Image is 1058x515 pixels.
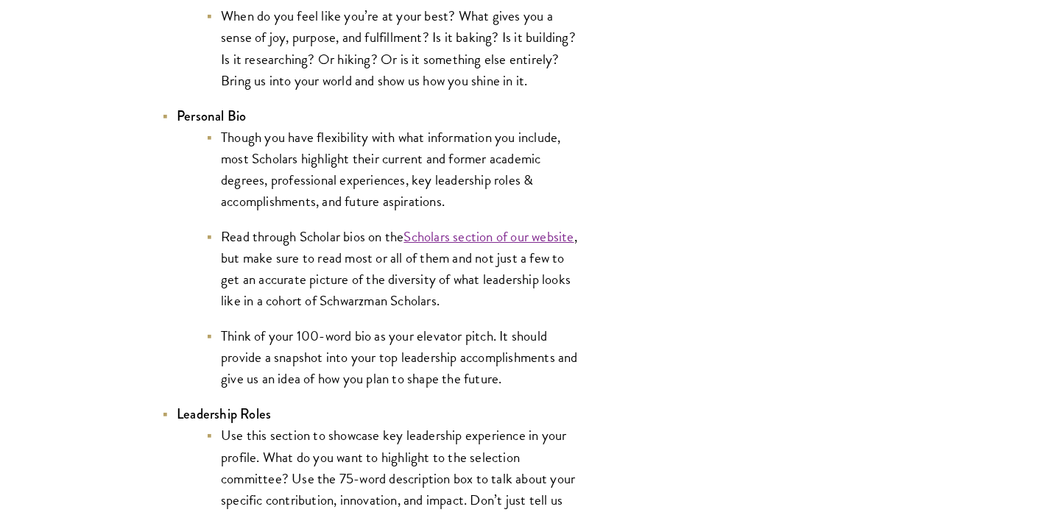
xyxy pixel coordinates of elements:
[206,325,582,389] li: Think of your 100-word bio as your elevator pitch. It should provide a snapshot into your top lea...
[206,127,582,212] li: Though you have flexibility with what information you include, most Scholars highlight their curr...
[206,226,582,311] li: Read through Scholar bios on the , but make sure to read most or all of them and not just a few t...
[206,5,582,90] li: When do you feel like you’re at your best? What gives you a sense of joy, purpose, and fulfillmen...
[177,106,246,126] strong: Personal Bio
[403,226,574,247] a: Scholars section of our website
[177,404,271,424] strong: Leadership Roles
